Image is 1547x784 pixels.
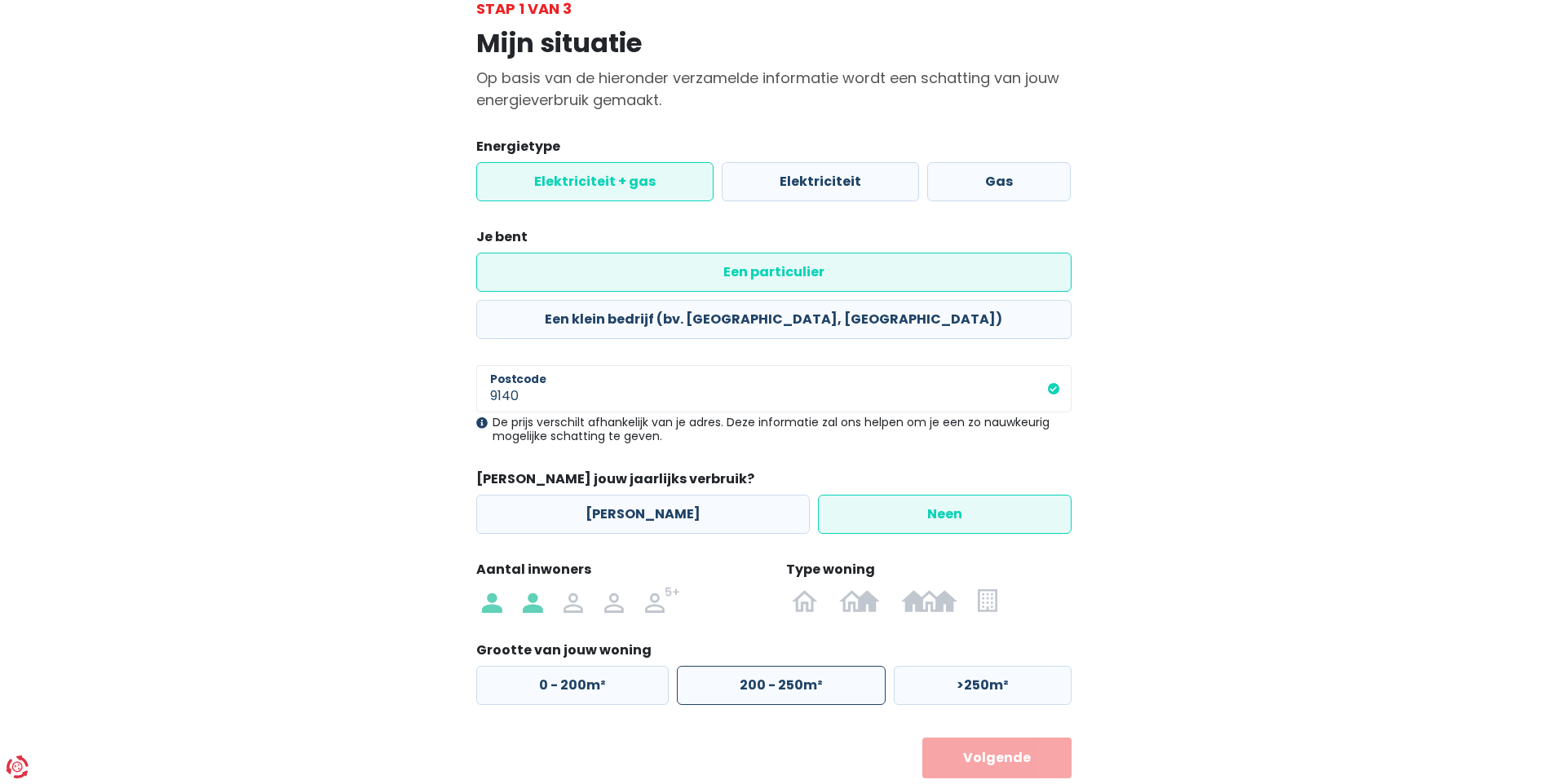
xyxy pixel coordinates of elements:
[476,641,1072,666] legend: Grootte van jouw woning
[523,587,542,613] img: 2 personen
[476,300,1072,339] label: Een klein bedrijf (bv. [GEOGRAPHIC_DATA], [GEOGRAPHIC_DATA])
[922,738,1072,778] button: Volgende
[839,587,880,613] img: Halfopen bebouwing
[476,162,714,201] label: Elektriciteit + gas
[645,587,681,613] img: 5+ personen
[476,416,1072,443] div: De prijs verschilt afhankelijk van je adres. Deze informatie zal ons helpen om je een zo nauwkeur...
[818,495,1072,534] label: Neen
[476,469,1072,495] legend: [PERSON_NAME] jouw jaarlijks verbruik?
[927,162,1071,201] label: Gas
[792,587,818,613] img: Open bebouwing
[476,137,1072,162] legend: Energietype
[482,587,502,613] img: 1 persoon
[476,365,1072,412] input: 1000
[476,253,1072,292] label: Een particulier
[722,162,919,201] label: Elektriciteit
[604,587,624,613] img: 4 personen
[978,587,997,613] img: Appartement
[564,587,583,613] img: 3 personen
[476,227,1072,253] legend: Je bent
[476,560,762,585] legend: Aantal inwoners
[476,666,669,705] label: 0 - 200m²
[894,666,1072,705] label: >250m²
[476,67,1072,111] p: Op basis van de hieronder verzamelde informatie wordt een schatting van jouw energieverbruik gema...
[786,560,1072,585] legend: Type woning
[677,666,886,705] label: 200 - 250m²
[901,587,957,613] img: Gesloten bebouwing
[476,495,810,534] label: [PERSON_NAME]
[476,28,1072,59] h1: Mijn situatie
